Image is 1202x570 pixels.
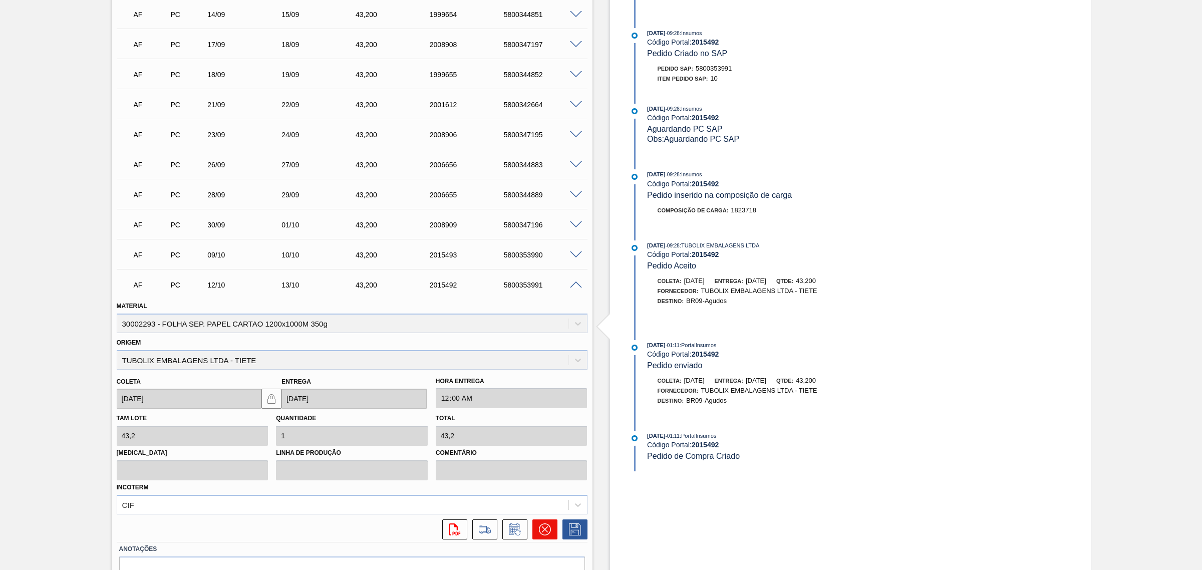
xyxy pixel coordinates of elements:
span: : Insumos [680,106,702,112]
span: BR09-Agudos [686,297,727,305]
div: Abrir arquivo PDF [437,519,467,539]
span: TUBOLIX EMBALAGENS LTDA - TIETE [701,387,817,394]
strong: 2015492 [692,441,719,449]
div: 18/09/2025 [205,71,289,79]
label: Hora Entrega [436,374,587,389]
label: Incoterm [117,484,149,491]
span: Entrega: [715,378,743,384]
span: [DATE] [647,342,665,348]
div: 5800347197 [501,41,585,49]
img: atual [632,108,638,114]
p: AF [134,131,168,139]
label: Linha de Produção [276,446,428,460]
div: 5800344851 [501,11,585,19]
div: 24/09/2025 [279,131,363,139]
div: 5800342664 [501,101,585,109]
span: BR09-Agudos [686,397,727,404]
span: : PortalInsumos [680,433,716,439]
p: AF [134,281,168,289]
div: 2008908 [427,41,511,49]
div: 1999655 [427,71,511,79]
input: dd/mm/yyyy [117,389,262,409]
span: - 09:28 [666,172,680,177]
div: 09/10/2025 [205,251,289,259]
div: Pedido de Compra [168,161,207,169]
div: 43,200 [353,71,437,79]
div: Pedido de Compra [168,11,207,19]
span: - 01:11 [666,343,680,348]
img: atual [632,435,638,441]
strong: 2015492 [692,180,719,188]
div: Aguardando Faturamento [131,64,171,86]
span: : TUBOLIX EMBALAGENS LTDA [680,242,759,248]
span: Qtde: [776,378,793,384]
strong: 2015492 [692,350,719,358]
div: Aguardando Faturamento [131,4,171,26]
div: 2006656 [427,161,511,169]
p: AF [134,41,168,49]
div: 5800344852 [501,71,585,79]
div: Código Portal: [647,114,885,122]
span: : Insumos [680,171,702,177]
p: AF [134,251,168,259]
div: 5800353991 [501,281,585,289]
div: Pedido de Compra [168,101,207,109]
span: Pedido Aceito [647,261,696,270]
div: Código Portal: [647,180,885,188]
div: 27/09/2025 [279,161,363,169]
div: Pedido de Compra [168,281,207,289]
div: 2001612 [427,101,511,109]
div: Aguardando Faturamento [131,34,171,56]
img: atual [632,174,638,180]
span: - 09:28 [666,243,680,248]
div: 17/09/2025 [205,41,289,49]
div: 29/09/2025 [279,191,363,199]
span: : PortalInsumos [680,342,716,348]
span: Pedido Criado no SAP [647,49,727,58]
div: 43,200 [353,41,437,49]
label: Entrega [281,378,311,385]
div: 5800347195 [501,131,585,139]
label: [MEDICAL_DATA] [117,446,268,460]
div: Pedido de Compra [168,221,207,229]
div: 22/09/2025 [279,101,363,109]
span: Pedido de Compra Criado [647,452,740,460]
div: Pedido de Compra [168,71,207,79]
p: AF [134,191,168,199]
span: Fornecedor: [658,288,699,294]
div: CIF [122,500,134,509]
input: dd/mm/yyyy [281,389,427,409]
img: atual [632,245,638,251]
div: Código Portal: [647,38,885,46]
img: locked [265,393,277,405]
div: Aguardando Faturamento [131,94,171,116]
span: 1823718 [731,206,756,214]
span: Pedido inserido na composição de carga [647,191,792,199]
span: 5800353991 [696,65,732,72]
span: Item pedido SAP: [658,76,708,82]
p: AF [134,221,168,229]
div: 19/09/2025 [279,71,363,79]
span: Aguardando PC SAP [647,125,722,133]
div: Aguardando Faturamento [131,244,171,266]
span: 43,200 [796,277,816,284]
div: 2015493 [427,251,511,259]
div: 43,200 [353,101,437,109]
label: Quantidade [276,415,316,422]
span: [DATE] [746,377,766,384]
div: 43,200 [353,251,437,259]
label: Origem [117,339,141,346]
div: 23/09/2025 [205,131,289,139]
span: Composição de Carga : [658,207,729,213]
span: - 09:28 [666,106,680,112]
div: 21/09/2025 [205,101,289,109]
div: 13/10/2025 [279,281,363,289]
span: 10 [710,75,717,82]
span: TUBOLIX EMBALAGENS LTDA - TIETE [701,287,817,295]
img: atual [632,345,638,351]
span: Obs: Aguardando PC SAP [647,135,739,143]
strong: 2015492 [692,114,719,122]
div: 5800347196 [501,221,585,229]
div: Aguardando Faturamento [131,184,171,206]
p: AF [134,161,168,169]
